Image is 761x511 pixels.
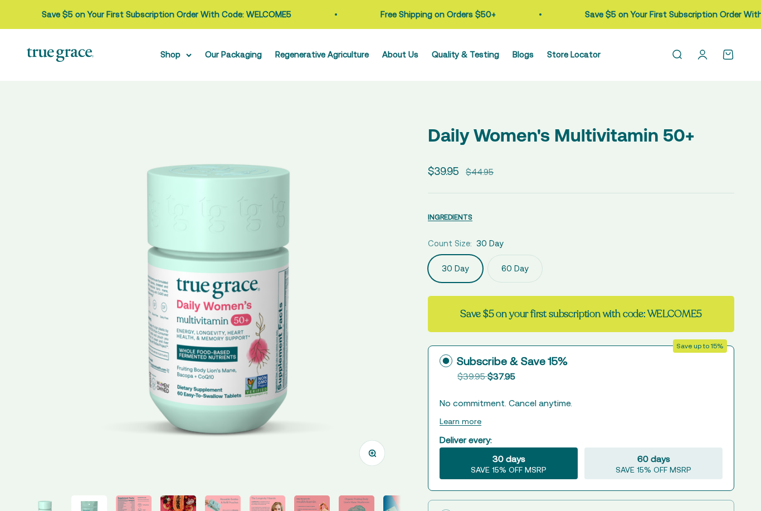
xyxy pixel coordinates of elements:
a: Regenerative Agriculture [275,50,369,59]
a: Quality & Testing [432,50,499,59]
span: 30 Day [476,237,504,250]
compare-at-price: $44.95 [466,166,494,179]
summary: Shop [160,48,192,61]
button: INGREDIENTS [428,210,472,223]
sale-price: $39.95 [428,163,459,179]
a: Blogs [513,50,534,59]
legend: Count Size: [428,237,472,250]
p: Save $5 on Your First Subscription Order With Code: WELCOME5 [38,8,287,21]
a: Store Locator [547,50,601,59]
img: Daily Women's 50+ Multivitamin [27,108,401,482]
a: Our Packaging [205,50,262,59]
strong: Save $5 on your first subscription with code: WELCOME5 [460,307,702,320]
a: About Us [382,50,418,59]
span: INGREDIENTS [428,213,472,221]
p: Daily Women's Multivitamin 50+ [428,121,734,149]
a: Free Shipping on Orders $50+ [377,9,492,19]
